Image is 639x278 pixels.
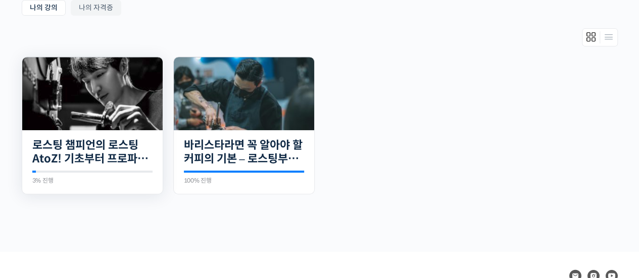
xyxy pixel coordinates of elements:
[156,209,168,217] span: 설정
[67,194,130,219] a: 대화
[130,194,194,219] a: 설정
[32,178,153,184] div: 3% 진행
[92,210,105,218] span: 대화
[32,209,38,217] span: 홈
[3,194,67,219] a: 홈
[184,178,304,184] div: 100% 진행
[184,138,304,166] a: 바리스타라면 꼭 알아야 할 커피의 기본 – 로스팅부터 에스프레소까지
[582,28,618,46] div: Members directory secondary navigation
[32,138,153,166] a: 로스팅 챔피언의 로스팅 AtoZ! 기초부터 프로파일 설계까지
